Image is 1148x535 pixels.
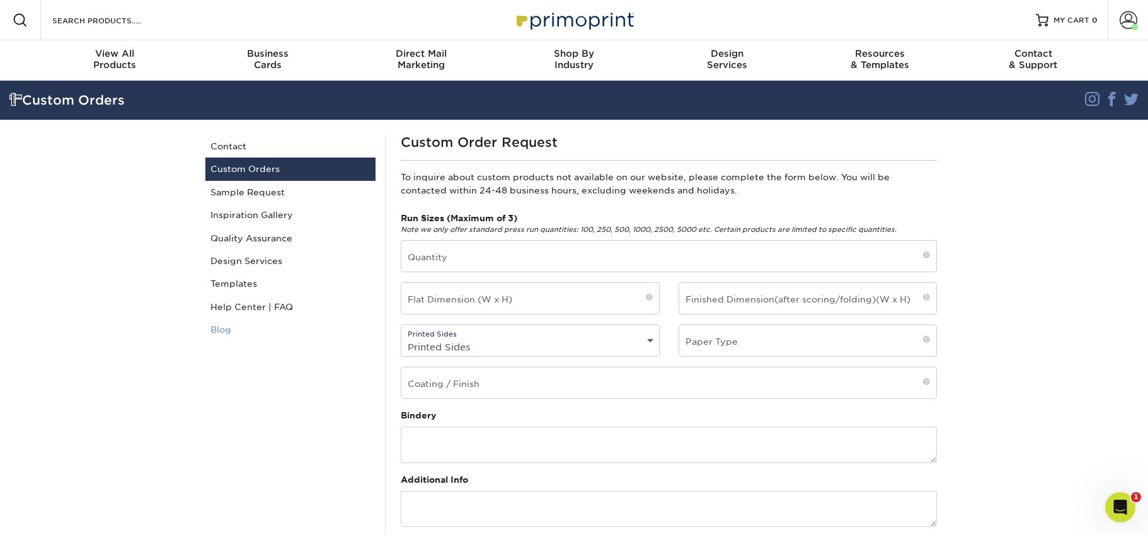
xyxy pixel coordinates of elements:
[956,40,1110,81] a: Contact& Support
[401,135,937,150] h1: Custom Order Request
[38,48,192,71] div: Products
[1105,492,1135,522] iframe: Intercom live chat
[205,204,376,226] a: Inspiration Gallery
[345,48,498,59] span: Direct Mail
[205,318,376,341] a: Blog
[38,40,192,81] a: View AllProducts
[650,40,803,81] a: DesignServices
[803,48,956,71] div: & Templates
[3,497,107,531] iframe: Google Customer Reviews
[192,48,345,71] div: Cards
[956,48,1110,59] span: Contact
[192,48,345,59] span: Business
[51,13,174,28] input: SEARCH PRODUCTS.....
[401,226,897,234] em: Note we only offer standard press run quantities: 100, 250, 500, 1000, 2500, 5000 etc. Certain pr...
[1092,16,1098,25] span: 0
[498,48,651,71] div: Industry
[498,48,651,59] span: Shop By
[1053,15,1089,26] span: MY CART
[192,40,345,81] a: BusinessCards
[205,272,376,295] a: Templates
[650,48,803,71] div: Services
[401,475,468,485] strong: Additional Info
[205,135,376,158] a: Contact
[956,48,1110,71] div: & Support
[650,48,803,59] span: Design
[511,6,637,33] img: Primoprint
[345,40,498,81] a: Direct MailMarketing
[345,48,498,71] div: Marketing
[401,171,937,197] p: To inquire about custom products not available on our website, please complete the form below. Yo...
[38,48,192,59] span: View All
[205,227,376,250] a: Quality Assurance
[1131,492,1141,502] span: 1
[401,410,437,420] strong: Bindery
[498,40,651,81] a: Shop ByIndustry
[205,250,376,272] a: Design Services
[205,296,376,318] a: Help Center | FAQ
[401,213,517,223] strong: Run Sizes (Maximum of 3)
[205,181,376,204] a: Sample Request
[803,48,956,59] span: Resources
[205,158,376,180] a: Custom Orders
[803,40,956,81] a: Resources& Templates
